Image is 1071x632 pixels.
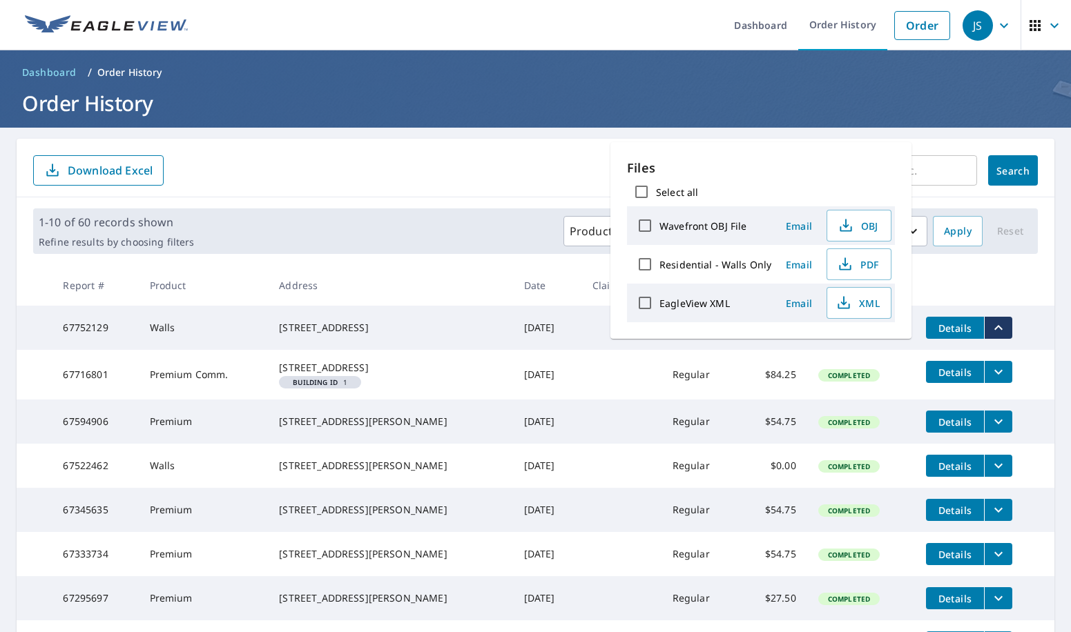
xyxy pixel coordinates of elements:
[268,265,512,306] th: Address
[662,576,739,620] td: Regular
[563,216,644,246] button: Products
[25,15,188,36] img: EV Logo
[926,499,984,521] button: detailsBtn-67345635
[581,265,662,306] th: Claim ID
[739,532,807,576] td: $54.75
[52,350,138,399] td: 67716801
[659,219,746,233] label: Wavefront OBJ File
[659,258,771,271] label: Residential - Walls Only
[139,576,269,620] td: Premium
[513,265,581,306] th: Date
[827,248,891,280] button: PDF
[999,164,1027,177] span: Search
[513,350,581,399] td: [DATE]
[739,399,807,444] td: $54.75
[984,411,1012,433] button: filesDropdownBtn-67594906
[984,543,1012,565] button: filesDropdownBtn-67333734
[820,550,878,560] span: Completed
[984,587,1012,609] button: filesDropdownBtn-67295697
[139,306,269,350] td: Walls
[934,460,976,473] span: Details
[934,415,976,428] span: Details
[739,576,807,620] td: $27.50
[513,488,581,532] td: [DATE]
[662,532,739,576] td: Regular
[739,488,807,532] td: $54.75
[52,306,138,350] td: 67752129
[17,89,1054,117] h1: Order History
[934,322,976,335] span: Details
[782,297,816,310] span: Email
[926,543,984,565] button: detailsBtn-67333734
[926,587,984,609] button: detailsBtn-67295697
[782,219,816,233] span: Email
[656,186,698,199] label: Select all
[139,265,269,306] th: Product
[984,361,1012,383] button: filesDropdownBtn-67716801
[52,488,138,532] td: 67345635
[33,155,164,186] button: Download Excel
[926,317,984,339] button: detailsBtn-67752129
[926,411,984,433] button: detailsBtn-67594906
[279,321,501,335] div: [STREET_ADDRESS]
[513,399,581,444] td: [DATE]
[279,361,501,375] div: [STREET_ADDRESS]
[279,547,501,561] div: [STREET_ADDRESS][PERSON_NAME]
[662,488,739,532] td: Regular
[934,592,976,605] span: Details
[293,379,338,386] em: Building ID
[52,444,138,488] td: 67522462
[984,317,1012,339] button: filesDropdownBtn-67752129
[777,254,821,275] button: Email
[820,371,878,380] span: Completed
[934,504,976,517] span: Details
[139,399,269,444] td: Premium
[279,591,501,605] div: [STREET_ADDRESS][PERSON_NAME]
[17,61,82,83] a: Dashboard
[739,444,807,488] td: $0.00
[139,532,269,576] td: Premium
[284,379,356,386] span: 1
[279,415,501,428] div: [STREET_ADDRESS][PERSON_NAME]
[52,576,138,620] td: 67295697
[39,236,194,248] p: Refine results by choosing filters
[662,399,739,444] td: Regular
[926,455,984,477] button: detailsBtn-67522462
[139,350,269,399] td: Premium Comm.
[963,10,993,41] div: JS
[836,295,880,311] span: XML
[827,287,891,319] button: XML
[894,11,950,40] a: Order
[570,223,618,239] p: Products
[97,66,162,79] p: Order History
[777,215,821,237] button: Email
[739,350,807,399] td: $84.25
[513,306,581,350] td: [DATE]
[934,366,976,379] span: Details
[68,163,153,178] p: Download Excel
[984,455,1012,477] button: filesDropdownBtn-67522462
[820,506,878,515] span: Completed
[513,444,581,488] td: [DATE]
[39,214,194,230] p: 1-10 of 60 records shown
[52,265,138,306] th: Report #
[627,159,895,177] p: Files
[933,216,983,246] button: Apply
[944,223,972,240] span: Apply
[934,548,976,561] span: Details
[52,532,138,576] td: 67333734
[279,503,501,517] div: [STREET_ADDRESS][PERSON_NAME]
[836,256,880,273] span: PDF
[659,297,730,310] label: EagleView XML
[52,399,138,444] td: 67594906
[836,217,880,234] span: OBJ
[820,462,878,471] span: Completed
[139,488,269,532] td: Premium
[139,444,269,488] td: Walls
[820,594,878,604] span: Completed
[513,532,581,576] td: [DATE]
[22,66,77,79] span: Dashboard
[988,155,1038,186] button: Search
[926,361,984,383] button: detailsBtn-67716801
[662,444,739,488] td: Regular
